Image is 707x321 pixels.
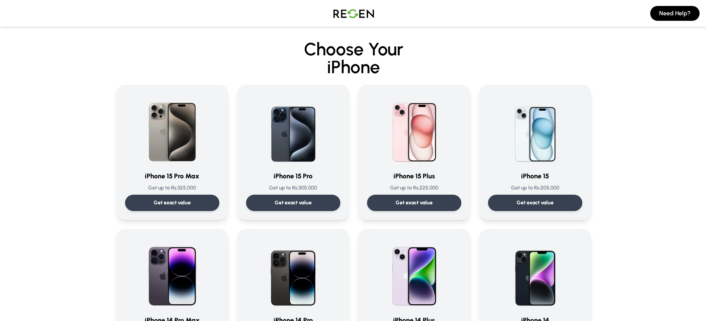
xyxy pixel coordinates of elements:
img: iPhone 15 Plus [379,94,450,165]
p: Get up to Rs: 205,000 [488,184,582,192]
p: Get exact value [517,199,554,207]
img: iPhone 14 [500,238,571,309]
p: Get up to Rs: 305,000 [246,184,340,192]
p: Get up to Rs: 225,000 [367,184,461,192]
p: Get up to Rs: 325,000 [125,184,219,192]
h3: iPhone 15 Plus [367,171,461,181]
img: iPhone 15 [500,94,571,165]
img: iPhone 14 Pro [258,238,329,309]
h3: iPhone 15 Pro Max [125,171,219,181]
span: iPhone [76,58,631,76]
p: Get exact value [154,199,191,207]
p: Get exact value [396,199,433,207]
h3: iPhone 15 [488,171,582,181]
img: iPhone 15 Pro [258,94,329,165]
img: iPhone 14 Plus [379,238,450,309]
img: Logo [328,3,380,24]
h3: iPhone 15 Pro [246,171,340,181]
img: iPhone 15 Pro Max [137,94,208,165]
button: Need Help? [650,6,700,21]
p: Get exact value [275,199,312,207]
span: Choose Your [304,38,403,60]
img: iPhone 14 Pro Max [137,238,208,309]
